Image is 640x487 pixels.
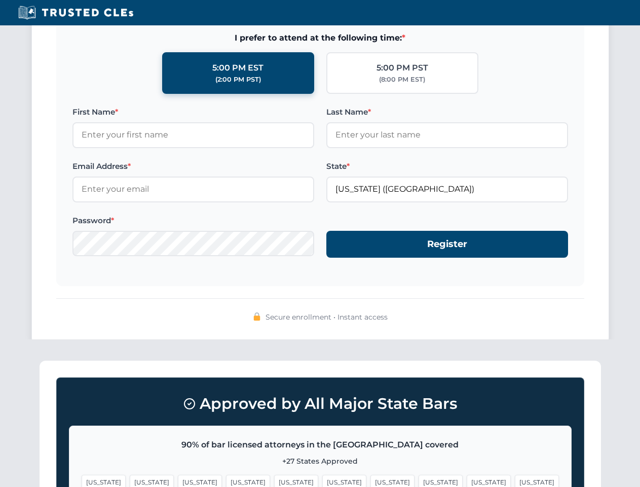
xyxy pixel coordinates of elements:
[82,456,559,467] p: +27 States Approved
[326,106,568,118] label: Last Name
[377,61,428,75] div: 5:00 PM PST
[326,177,568,202] input: Florida (FL)
[72,106,314,118] label: First Name
[72,31,568,45] span: I prefer to attend at the following time:
[326,231,568,258] button: Register
[72,215,314,227] label: Password
[212,61,263,75] div: 5:00 PM EST
[72,122,314,148] input: Enter your first name
[72,177,314,202] input: Enter your email
[266,311,388,323] span: Secure enrollment • Instant access
[253,312,261,321] img: 🔒
[379,75,425,85] div: (8:00 PM EST)
[215,75,261,85] div: (2:00 PM PST)
[15,5,136,20] img: Trusted CLEs
[326,122,568,148] input: Enter your last name
[72,160,314,172] label: Email Address
[82,438,559,451] p: 90% of bar licensed attorneys in the [GEOGRAPHIC_DATA] covered
[69,390,572,418] h3: Approved by All Major State Bars
[326,160,568,172] label: State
